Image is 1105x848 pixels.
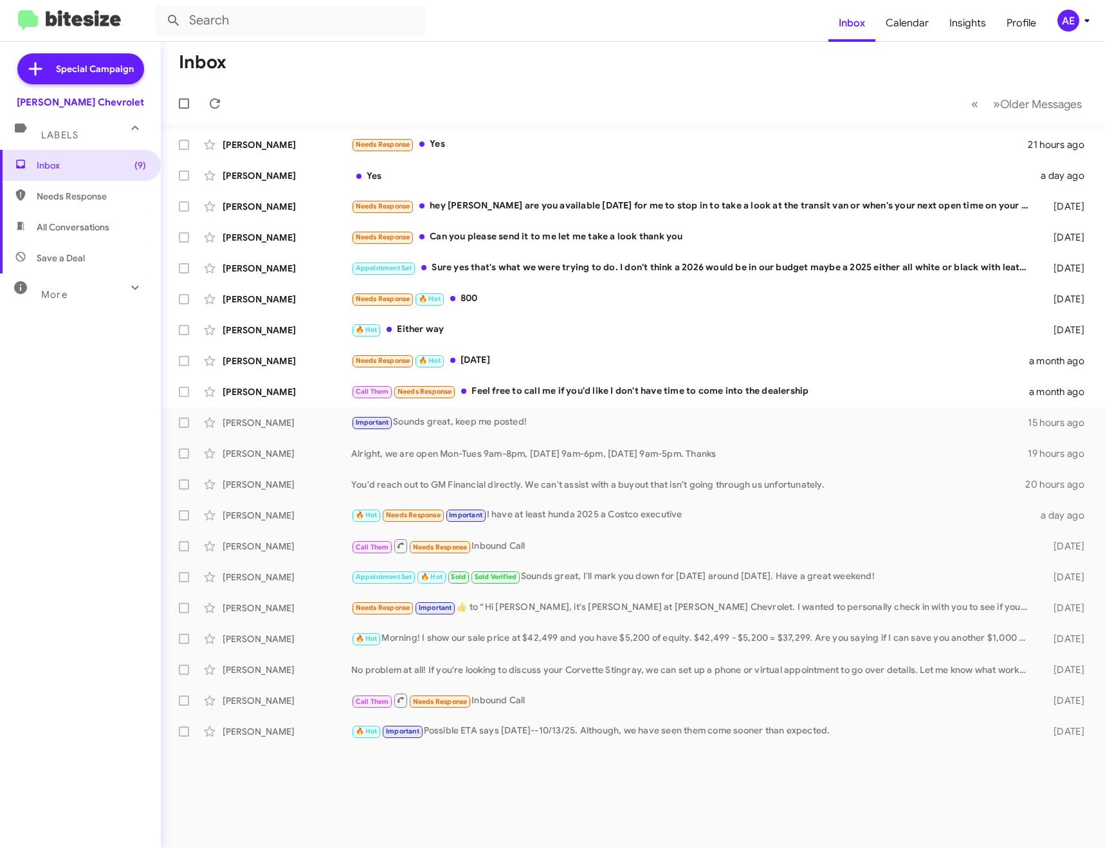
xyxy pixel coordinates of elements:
[356,697,389,706] span: Call Them
[993,96,1000,112] span: »
[223,200,351,213] div: [PERSON_NAME]
[1035,293,1095,306] div: [DATE]
[1028,416,1095,429] div: 15 hours ago
[351,447,1028,460] div: Alright, we are open Mon-Tues 9am-8pm, [DATE] 9am-6pm, [DATE] 9am-5pm. Thanks
[134,159,146,172] span: (9)
[223,293,351,306] div: [PERSON_NAME]
[1035,324,1095,336] div: [DATE]
[1028,447,1095,460] div: 19 hours ago
[223,509,351,522] div: [PERSON_NAME]
[1035,602,1095,614] div: [DATE]
[356,511,378,519] span: 🔥 Hot
[356,418,389,427] span: Important
[351,600,1035,615] div: ​👍​ to “ Hi [PERSON_NAME], it's [PERSON_NAME] at [PERSON_NAME] Chevrolet. I wanted to personally ...
[223,632,351,645] div: [PERSON_NAME]
[37,159,146,172] span: Inbox
[223,478,351,491] div: [PERSON_NAME]
[449,511,482,519] span: Important
[223,571,351,584] div: [PERSON_NAME]
[1035,571,1095,584] div: [DATE]
[1035,663,1095,676] div: [DATE]
[37,190,146,203] span: Needs Response
[1025,478,1095,491] div: 20 hours ago
[964,91,1090,117] nav: Page navigation example
[351,724,1035,739] div: Possible ETA says [DATE]--10/13/25. Although, we have seen them come sooner than expected.
[223,663,351,676] div: [PERSON_NAME]
[1057,10,1079,32] div: AE
[475,573,517,581] span: Sold Verified
[1035,725,1095,738] div: [DATE]
[421,573,443,581] span: 🔥 Hot
[351,199,1035,214] div: hey [PERSON_NAME] are you available [DATE] for me to stop in to take a look at the transit van or...
[1035,231,1095,244] div: [DATE]
[351,137,1028,152] div: Yes
[356,264,412,272] span: Appointment Set
[351,384,1029,399] div: Feel free to call me if you'd like I don't have time to come into the dealership
[356,202,410,210] span: Needs Response
[351,322,1035,337] div: Either way
[1035,200,1095,213] div: [DATE]
[223,602,351,614] div: [PERSON_NAME]
[356,543,389,551] span: Call Them
[223,540,351,553] div: [PERSON_NAME]
[56,62,134,75] span: Special Campaign
[356,387,389,396] span: Call Them
[41,129,78,141] span: Labels
[356,233,410,241] span: Needs Response
[413,697,468,706] span: Needs Response
[1035,694,1095,707] div: [DATE]
[356,356,410,365] span: Needs Response
[223,385,351,398] div: [PERSON_NAME]
[356,634,378,643] span: 🔥 Hot
[1035,262,1095,275] div: [DATE]
[223,725,351,738] div: [PERSON_NAME]
[223,694,351,707] div: [PERSON_NAME]
[419,295,441,303] span: 🔥 Hot
[996,5,1046,42] a: Profile
[351,478,1025,491] div: You'd reach out to GM Financial directly. We can't assist with a buyout that isn't going through ...
[1000,97,1082,111] span: Older Messages
[828,5,875,42] a: Inbox
[351,230,1035,244] div: Can you please send it to me let me take a look thank you
[223,169,351,182] div: [PERSON_NAME]
[875,5,939,42] a: Calendar
[351,291,1035,306] div: 800
[1029,385,1095,398] div: a month ago
[1029,355,1095,367] div: a month ago
[419,604,452,612] span: Important
[419,356,441,365] span: 🔥 Hot
[1035,509,1095,522] div: a day ago
[223,416,351,429] div: [PERSON_NAME]
[1046,10,1091,32] button: AE
[223,447,351,460] div: [PERSON_NAME]
[37,252,85,264] span: Save a Deal
[351,538,1035,554] div: Inbound Call
[351,569,1035,584] div: Sounds great, I'll mark you down for [DATE] around [DATE]. Have a great weekend!
[223,262,351,275] div: [PERSON_NAME]
[223,231,351,244] div: [PERSON_NAME]
[1028,138,1095,151] div: 21 hours ago
[351,631,1035,646] div: Morning! I show our sale price at $42,499 and you have $5,200 of equity. $42,499 - $5,200 = $37,2...
[939,5,996,42] a: Insights
[223,324,351,336] div: [PERSON_NAME]
[356,727,378,735] span: 🔥 Hot
[386,727,419,735] span: Important
[985,91,1090,117] button: Next
[386,511,441,519] span: Needs Response
[1035,540,1095,553] div: [DATE]
[156,5,426,36] input: Search
[413,543,468,551] span: Needs Response
[223,138,351,151] div: [PERSON_NAME]
[351,415,1028,430] div: Sounds great, keep me posted!
[356,326,378,334] span: 🔥 Hot
[41,289,68,300] span: More
[351,692,1035,708] div: Inbound Call
[37,221,109,234] span: All Conversations
[1035,169,1095,182] div: a day ago
[356,140,410,149] span: Needs Response
[351,261,1035,275] div: Sure yes that's what we were trying to do. I don't think a 2026 would be in our budget maybe a 20...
